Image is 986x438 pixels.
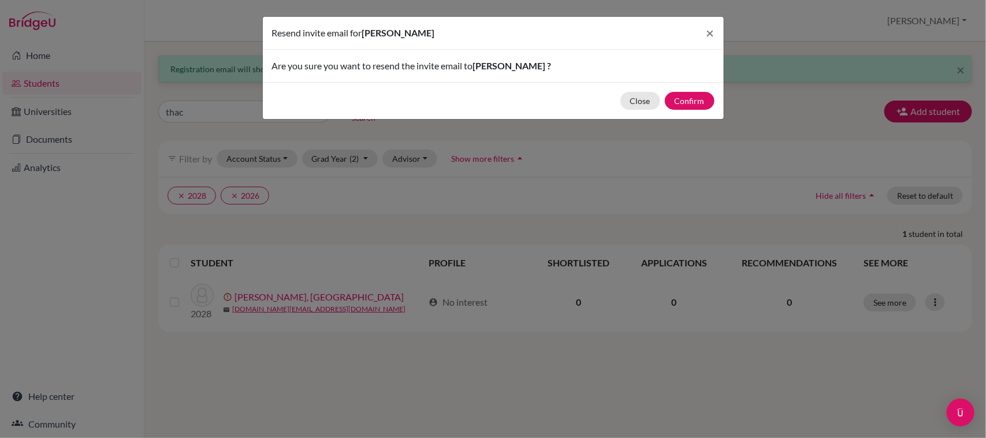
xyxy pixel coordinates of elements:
[362,27,435,38] span: [PERSON_NAME]
[665,92,715,110] button: Confirm
[620,92,660,110] button: Close
[706,24,715,41] span: ×
[272,27,362,38] span: Resend invite email for
[473,60,552,71] span: [PERSON_NAME] ?
[947,399,974,426] div: Open Intercom Messenger
[272,59,715,73] p: Are you sure you want to resend the invite email to
[697,17,724,49] button: Close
